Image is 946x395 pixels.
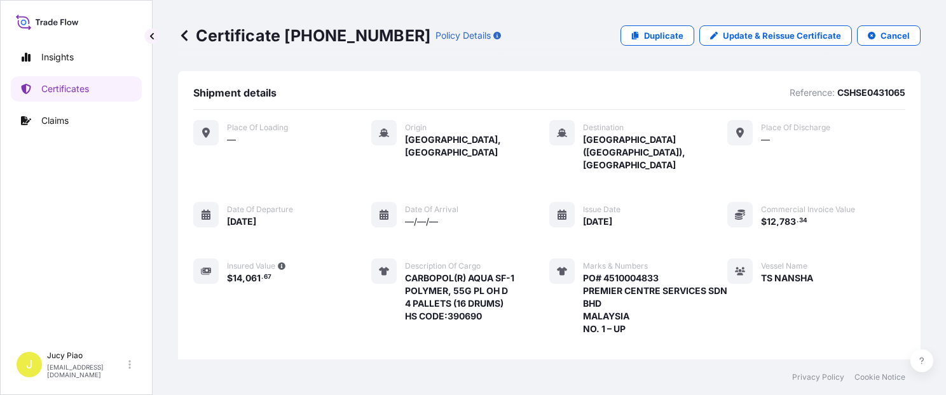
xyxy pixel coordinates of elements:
[227,261,275,271] span: Insured Value
[405,261,481,271] span: Description of cargo
[227,215,256,228] span: [DATE]
[723,29,841,42] p: Update & Reissue Certificate
[405,272,549,323] span: CARBOPOL(R) AQUA SF-1 POLYMER, 55G PL OH D 4 PALLETS (16 DRUMS) HS CODE:390690
[227,274,233,283] span: $
[405,204,458,215] span: Date of arrival
[41,114,69,127] p: Claims
[583,123,624,133] span: Destination
[854,372,905,382] a: Cookie Notice
[11,108,142,133] a: Claims
[405,215,438,228] span: —/—/—
[583,272,727,335] span: PO# 4510004833 PREMIER CENTRE SERVICES SDN BHD MALAYSIA NO. 1 – UP
[41,51,74,64] p: Insights
[11,44,142,70] a: Insights
[790,86,835,99] p: Reference:
[583,133,727,171] span: [GEOGRAPHIC_DATA] ([GEOGRAPHIC_DATA]), [GEOGRAPHIC_DATA]
[767,217,776,226] span: 12
[857,25,921,46] button: Cancel
[405,133,549,159] span: [GEOGRAPHIC_DATA], [GEOGRAPHIC_DATA]
[435,29,491,42] p: Policy Details
[26,358,32,371] span: J
[776,217,779,226] span: ,
[227,133,236,146] span: —
[227,204,293,215] span: Date of departure
[583,204,620,215] span: Issue Date
[761,261,807,271] span: Vessel Name
[178,25,430,46] p: Certificate [PHONE_NUMBER]
[583,261,648,271] span: Marks & Numbers
[227,123,288,133] span: Place of Loading
[761,204,855,215] span: Commercial Invoice Value
[47,351,126,361] p: Jucy Piao
[761,133,770,146] span: —
[761,123,830,133] span: Place of discharge
[644,29,683,42] p: Duplicate
[242,274,245,283] span: ,
[620,25,694,46] a: Duplicate
[41,83,89,95] p: Certificates
[11,76,142,102] a: Certificates
[761,272,813,285] span: TS NANSHA
[699,25,852,46] a: Update & Reissue Certificate
[792,372,844,382] a: Privacy Policy
[761,217,767,226] span: $
[233,274,242,283] span: 14
[193,86,277,99] span: Shipment details
[583,215,612,228] span: [DATE]
[881,29,910,42] p: Cancel
[837,86,905,99] p: CSHSE0431065
[47,363,126,378] p: [EMAIL_ADDRESS][DOMAIN_NAME]
[264,275,271,279] span: 67
[779,217,796,226] span: 783
[799,218,807,223] span: 34
[405,123,427,133] span: Origin
[797,218,799,223] span: .
[245,274,261,283] span: 061
[261,275,263,279] span: .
